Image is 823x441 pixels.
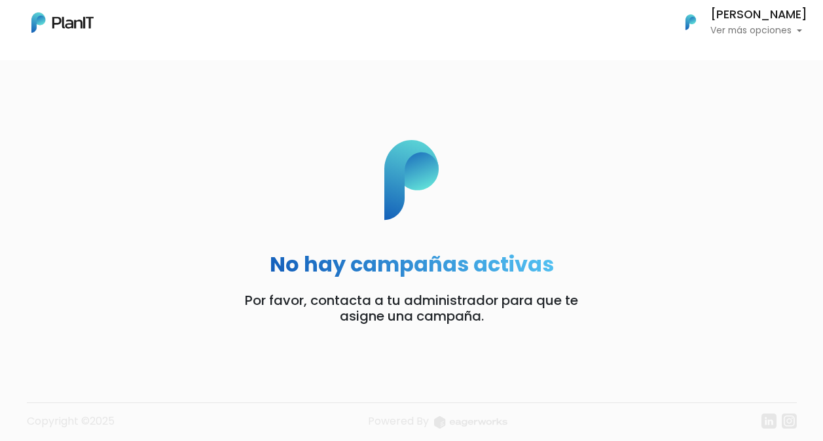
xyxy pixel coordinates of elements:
[368,414,507,439] a: Powered By
[338,140,485,220] img: p_logo-cf95315c21ec54a07da33abe4a980685f2930ff06ee032fe1bfa050a97dd1b1f.svg
[676,8,705,37] img: PlanIt Logo
[710,9,807,21] h6: [PERSON_NAME]
[782,414,797,429] img: instagram-7ba2a2629254302ec2a9470e65da5de918c9f3c9a63008f8abed3140a32961bf.svg
[31,12,94,33] img: PlanIt Logo
[270,252,554,277] h2: No hay campañas activas
[27,414,115,439] p: Copyright ©2025
[761,414,777,429] img: linkedin-cc7d2dbb1a16aff8e18f147ffe980d30ddd5d9e01409788280e63c91fc390ff4.svg
[668,5,807,39] button: PlanIt Logo [PERSON_NAME] Ver más opciones
[368,414,429,429] span: translation missing: es.layouts.footer.powered_by
[183,292,641,324] p: Por favor, contacta a tu administrador para que te asigne una campaña.
[434,416,507,429] img: logo_eagerworks-044938b0bf012b96b195e05891a56339191180c2d98ce7df62ca656130a436fa.svg
[710,26,807,35] p: Ver más opciones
